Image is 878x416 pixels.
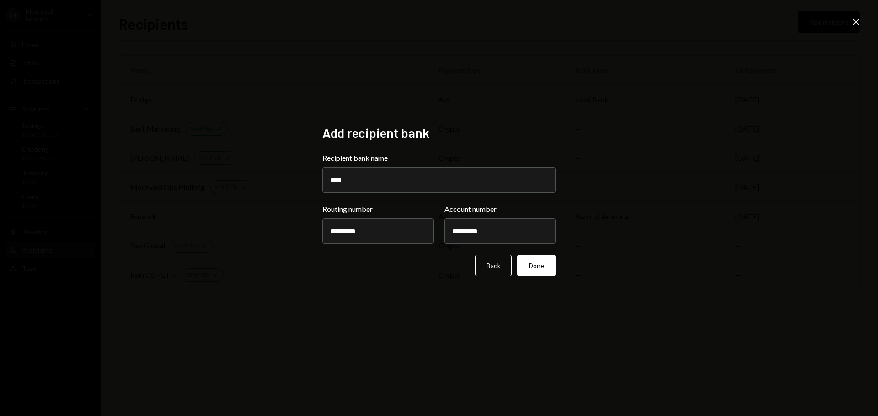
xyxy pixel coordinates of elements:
label: Account number [444,204,556,215]
label: Recipient bank name [322,153,556,163]
button: Done [517,255,556,276]
h2: Add recipient bank [322,124,556,142]
label: Routing number [322,204,434,215]
button: Back [475,255,512,276]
